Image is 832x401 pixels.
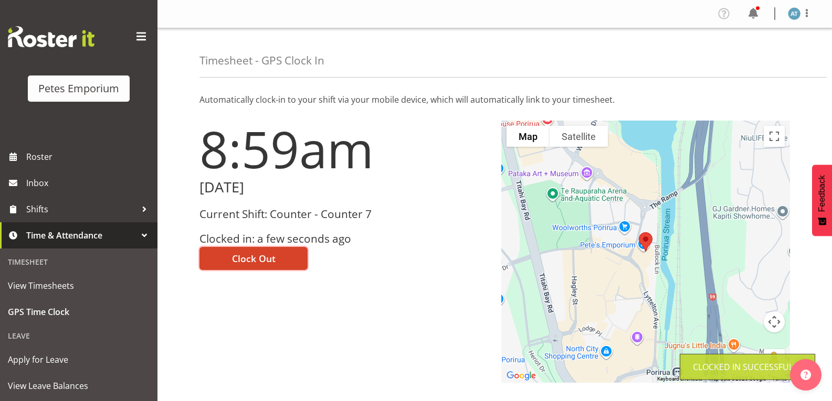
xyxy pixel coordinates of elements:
div: Leave [3,325,155,346]
img: Rosterit website logo [8,26,94,47]
h3: Clocked in: a few seconds ago [199,233,489,245]
span: Time & Attendance [26,227,136,243]
div: Petes Emporium [38,81,119,96]
a: View Timesheets [3,273,155,299]
span: Roster [26,149,152,165]
button: Map camera controls [764,311,785,332]
span: View Timesheets [8,278,150,294]
a: View Leave Balances [3,373,155,399]
h3: Current Shift: Counter - Counter 7 [199,208,489,220]
a: Open this area in Google Maps (opens a new window) [504,369,539,383]
span: View Leave Balances [8,378,150,394]
span: Feedback [817,175,827,212]
span: Shifts [26,201,136,217]
span: Apply for Leave [8,352,150,367]
img: help-xxl-2.png [801,370,811,380]
a: Apply for Leave [3,346,155,373]
button: Clock Out [199,247,308,270]
span: GPS Time Clock [8,304,150,320]
div: Timesheet [3,251,155,273]
button: Feedback - Show survey [812,165,832,236]
a: GPS Time Clock [3,299,155,325]
img: alex-micheal-taniwha5364.jpg [788,7,801,20]
button: Show satellite imagery [550,126,608,147]
span: Clock Out [232,252,276,265]
div: Clocked in Successfully [693,361,802,373]
button: Keyboard shortcuts [657,375,702,383]
img: Google [504,369,539,383]
button: Toggle fullscreen view [764,126,785,147]
button: Show street map [507,126,550,147]
h1: 8:59am [199,121,489,177]
h2: [DATE] [199,179,489,196]
span: Inbox [26,175,152,191]
button: Drag Pegman onto the map to open Street View [764,349,785,370]
h4: Timesheet - GPS Clock In [199,55,324,67]
p: Automatically clock-in to your shift via your mobile device, which will automatically link to you... [199,93,790,106]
